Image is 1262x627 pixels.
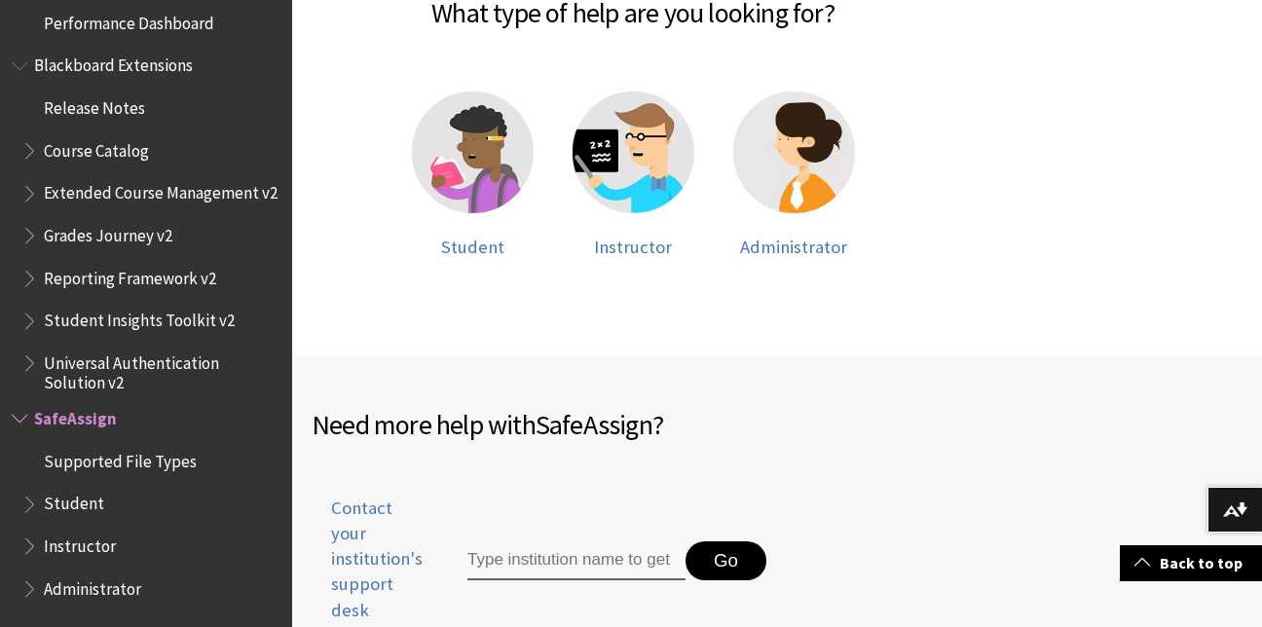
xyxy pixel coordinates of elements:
button: Go [686,541,766,580]
span: Performance Dashboard [44,7,214,33]
span: Release Notes [44,92,145,118]
span: Student [44,488,104,514]
span: Blackboard Extensions [34,50,193,76]
input: Type institution name to get support [467,541,686,580]
span: Supported File Types [44,445,197,471]
a: Instructor help Instructor [573,92,694,258]
span: Student [441,236,504,258]
span: Administrator [44,572,141,599]
nav: Book outline for Blackboard Extensions [12,50,280,393]
span: SafeAssign [34,402,117,428]
span: Universal Authentication Solution v2 [44,347,278,392]
img: Administrator help [733,92,855,213]
span: Extended Course Management v2 [44,177,278,203]
span: Grades Journey v2 [44,219,172,245]
span: Contact your institution's support desk [312,496,423,623]
span: Student Insights Toolkit v2 [44,305,235,331]
span: Reporting Framework v2 [44,262,216,288]
nav: Book outline for Blackboard SafeAssign [12,402,280,605]
img: Student help [412,92,534,213]
span: Administrator [740,236,847,258]
a: Back to top [1120,545,1262,581]
span: SafeAssign [536,407,652,442]
span: Instructor [44,530,116,556]
a: Student help Student [412,92,534,258]
span: Instructor [594,236,672,258]
h2: Need more help with ? [312,404,785,445]
img: Instructor help [573,92,694,213]
span: Course Catalog [44,134,149,161]
a: Administrator help Administrator [733,92,855,258]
